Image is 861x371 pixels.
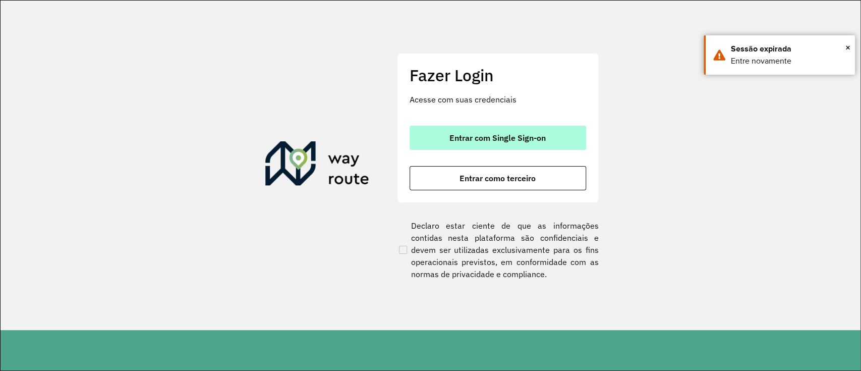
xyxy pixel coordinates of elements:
[265,141,369,190] img: Roteirizador AmbevTech
[410,166,586,190] button: button
[449,134,546,142] span: Entrar com Single Sign-on
[731,43,847,55] div: Sessão expirada
[410,126,586,150] button: button
[410,93,586,105] p: Acesse com suas credenciais
[460,174,536,182] span: Entrar como terceiro
[410,66,586,85] h2: Fazer Login
[845,40,850,55] span: ×
[845,40,850,55] button: Close
[731,55,847,67] div: Entre novamente
[397,220,599,280] label: Declaro estar ciente de que as informações contidas nesta plataforma são confidenciais e devem se...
